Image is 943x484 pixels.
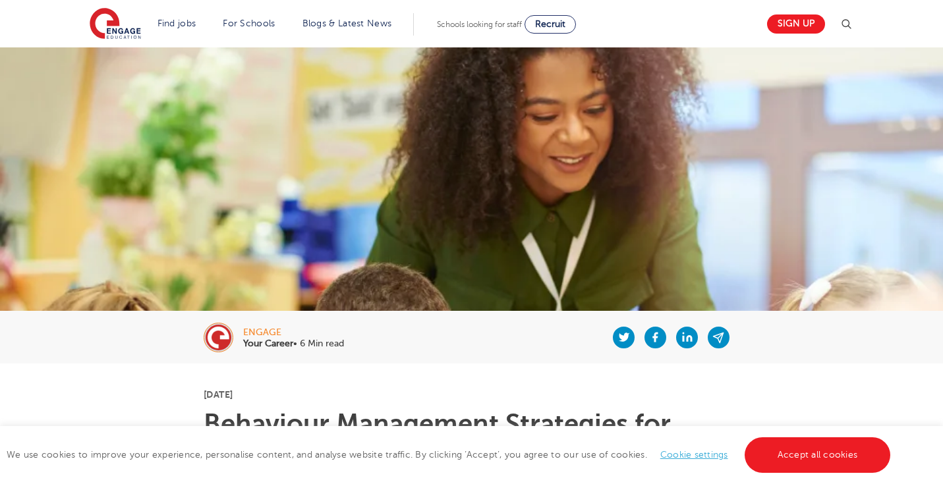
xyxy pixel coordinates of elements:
[7,450,894,460] span: We use cookies to improve your experience, personalise content, and analyse website traffic. By c...
[204,390,739,399] p: [DATE]
[767,14,825,34] a: Sign up
[243,338,293,348] b: Your Career
[90,8,141,41] img: Engage Education
[437,20,522,29] span: Schools looking for staff
[525,15,576,34] a: Recruit
[223,18,275,28] a: For Schools
[745,437,891,473] a: Accept all cookies
[243,339,344,348] p: • 6 Min read
[204,411,739,464] h1: Behaviour Management Strategies for Teachers
[535,19,565,29] span: Recruit
[302,18,392,28] a: Blogs & Latest News
[660,450,728,460] a: Cookie settings
[157,18,196,28] a: Find jobs
[243,328,344,337] div: engage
